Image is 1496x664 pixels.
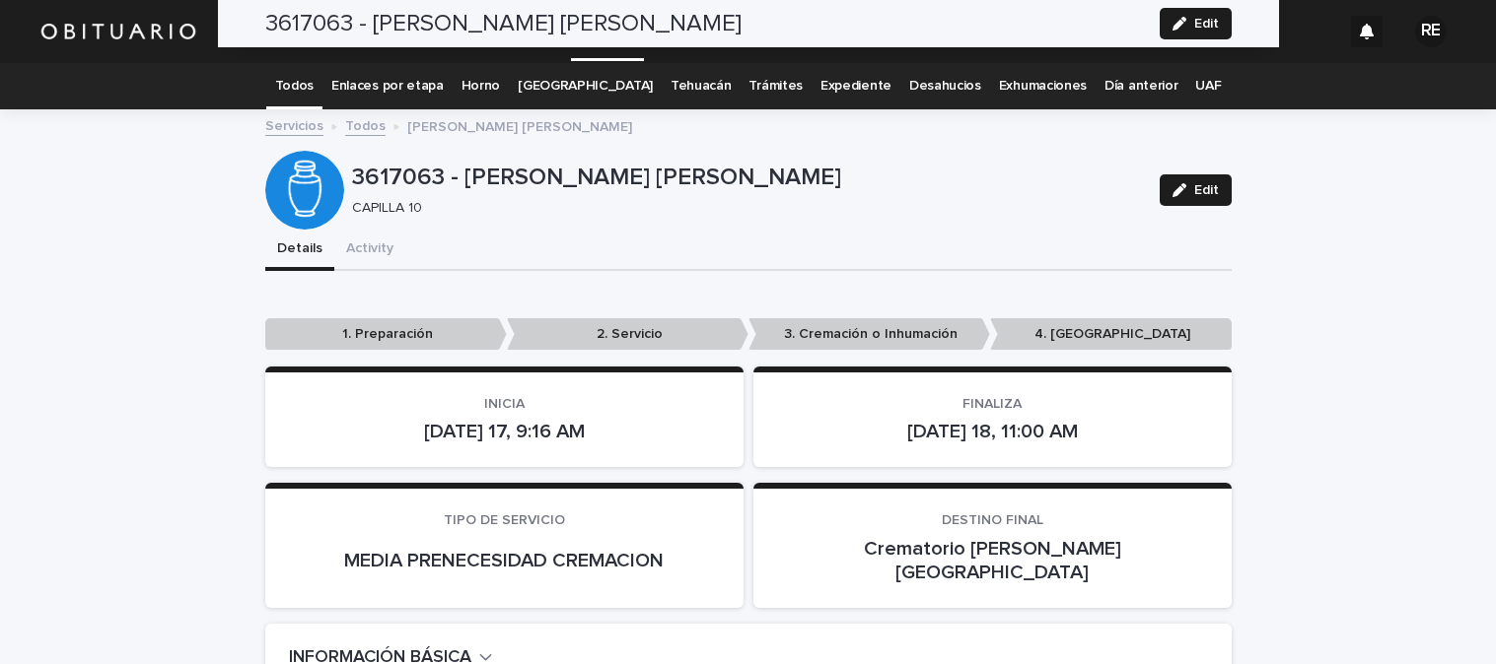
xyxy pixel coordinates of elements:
[352,200,1136,217] p: CAPILLA 10
[39,12,197,51] img: HUM7g2VNRLqGMmR9WVqf
[999,63,1087,109] a: Exhumaciones
[352,164,1144,192] p: 3617063 - [PERSON_NAME] [PERSON_NAME]
[909,63,981,109] a: Desahucios
[748,318,990,351] p: 3. Cremación o Inhumación
[462,63,500,109] a: Horno
[1195,63,1221,109] a: UAF
[942,513,1043,527] span: DESTINO FINAL
[484,397,525,411] span: INICIA
[990,318,1232,351] p: 4. [GEOGRAPHIC_DATA]
[444,513,565,527] span: TIPO DE SERVICIO
[265,318,507,351] p: 1. Preparación
[962,397,1022,411] span: FINALIZA
[507,318,748,351] p: 2. Servicio
[331,63,444,109] a: Enlaces por etapa
[345,113,386,136] a: Todos
[1194,183,1219,197] span: Edit
[748,63,803,109] a: Trámites
[289,420,720,443] p: [DATE] 17, 9:16 AM
[1160,174,1232,206] button: Edit
[334,230,405,271] button: Activity
[820,63,891,109] a: Expediente
[407,114,632,136] p: [PERSON_NAME] [PERSON_NAME]
[777,420,1208,443] p: [DATE] 18, 11:00 AM
[671,63,732,109] a: Tehuacán
[1104,63,1177,109] a: Día anterior
[777,537,1208,584] p: Crematorio [PERSON_NAME][GEOGRAPHIC_DATA]
[289,549,720,572] p: MEDIA PRENECESIDAD CREMACION
[275,63,314,109] a: Todos
[518,63,653,109] a: [GEOGRAPHIC_DATA]
[1415,16,1447,47] div: RE
[265,230,334,271] button: Details
[265,113,323,136] a: Servicios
